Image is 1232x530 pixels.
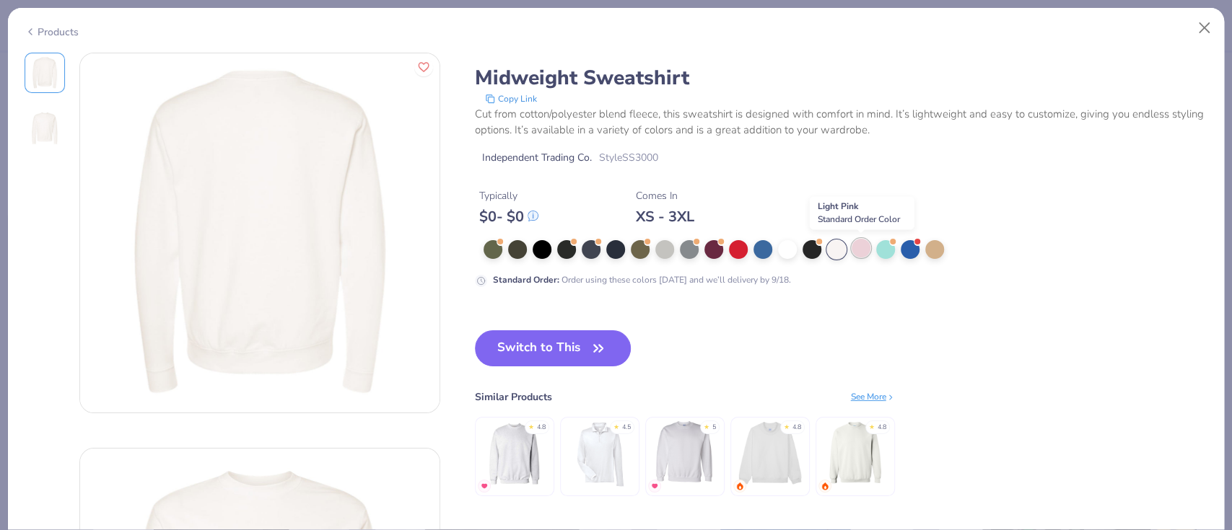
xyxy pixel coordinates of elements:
button: Switch to This [475,330,632,366]
button: Close [1191,14,1218,42]
div: ★ [704,423,709,428]
img: Gildan Adult Heavy Blend Adult 8 Oz. 50/50 Fleece Crew [821,419,889,487]
span: Style SS3000 [599,150,658,165]
div: Similar Products [475,389,552,405]
div: Comes In [636,188,694,203]
span: Independent Trading Co. [482,150,592,165]
img: Fresh Prints Denver Mock Neck Heavyweight Sweatshirt [735,419,804,487]
img: trending.gif [821,482,829,490]
div: $ 0 - $ 0 [479,208,538,226]
button: Like [414,58,433,76]
div: 4.8 [878,423,886,433]
div: 5 [712,423,716,433]
div: Typically [479,188,538,203]
div: Cut from cotton/polyester blend fleece, this sweatshirt is designed with comfort in mind. It’s li... [475,106,1208,138]
div: 4.5 [622,423,631,433]
img: Back [80,53,440,412]
button: copy to clipboard [481,92,541,106]
img: MostFav.gif [650,482,659,490]
div: ★ [869,423,875,428]
img: trending.gif [735,482,744,490]
div: Light Pink [810,196,914,229]
div: XS - 3XL [636,208,694,226]
img: Gildan Adult DryBlend® 50/50 Fleece Crew [650,419,719,487]
strong: Standard Order : [493,274,559,286]
img: Back [27,56,62,90]
img: Front [27,110,62,145]
div: Midweight Sweatshirt [475,64,1208,92]
div: See More [851,390,895,403]
div: 4.8 [792,423,801,433]
div: ★ [528,423,534,428]
img: MostFav.gif [480,482,489,490]
img: Team 365 Men's Zone Performance Quarter-Zip [565,419,634,487]
div: Products [25,25,79,40]
span: Standard Order Color [818,213,900,225]
div: ★ [784,423,790,428]
img: Hanes Adult 9.7 Oz. Ultimate Cotton 90/10 Fleece Crew [480,419,549,487]
div: ★ [613,423,619,428]
div: 4.8 [537,423,546,433]
div: Order using these colors [DATE] and we’ll delivery by 9/18. [493,273,791,286]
